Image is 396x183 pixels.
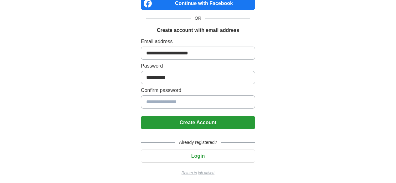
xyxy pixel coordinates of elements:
[141,62,255,70] label: Password
[175,139,221,146] span: Already registered?
[141,170,255,176] a: Return to job advert
[141,153,255,159] a: Login
[191,15,205,22] span: OR
[157,27,239,34] h1: Create account with email address
[141,38,255,45] label: Email address
[141,116,255,129] button: Create Account
[141,87,255,94] label: Confirm password
[141,150,255,163] button: Login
